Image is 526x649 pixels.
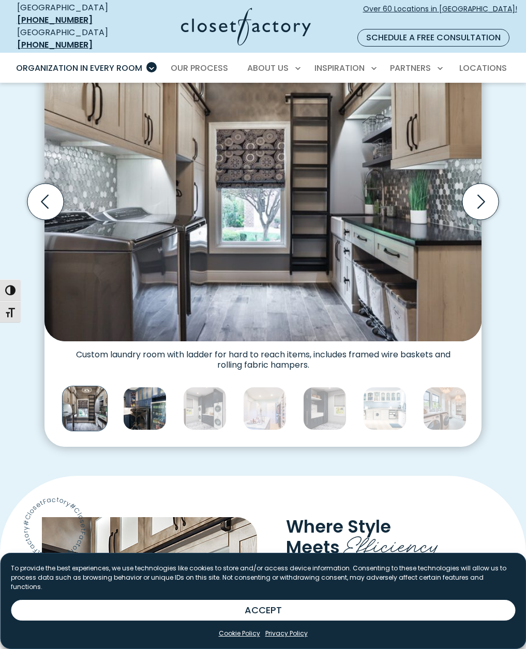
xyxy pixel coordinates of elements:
span: Where Style [286,515,391,539]
a: [PHONE_NUMBER] [17,14,93,26]
img: Laundry room with dual washer and dryer with folding station and dark blue upper cabinetry [183,387,227,430]
p: To provide the best experiences, we use technologies like cookies to store and/or access device i... [11,564,515,592]
img: Closet Factory Logo [181,8,311,46]
span: Inspiration [314,62,365,74]
img: Laundry rom with beverage fridge in calm sea melamine [123,387,167,430]
img: Custom laundry room with ladder for high reach items and fabric rolling laundry bins [44,34,482,341]
span: Organization in Every Room [16,62,142,74]
nav: Primary Menu [9,54,518,83]
img: Full height cabinetry with built-in laundry sink and open shelving for woven baskets. [303,387,347,430]
a: Schedule a Free Consultation [357,29,509,47]
img: Custom laundry room and mudroom with folding station, built-in bench, coat hooks, and white shake... [423,387,467,430]
span: About Us [247,62,289,74]
span: Over 60 Locations in [GEOGRAPHIC_DATA]! [363,4,517,25]
span: Our Process [171,62,228,74]
span: Meets [286,535,340,560]
img: Custom laundry room cabinetry with glass door fronts, pull-out wire baskets, hanging rods, integr... [363,387,407,430]
button: Previous slide [23,179,68,224]
img: Stacked washer & dryer inside walk-in closet with custom cabinetry and shelving. [243,387,287,430]
div: [GEOGRAPHIC_DATA] [17,2,130,26]
figcaption: Custom laundry room with ladder for hard to reach items, includes framed wire baskets and rolling... [44,341,482,370]
a: Cookie Policy [219,629,260,638]
span: Partners [390,62,431,74]
span: Efficiency [344,525,441,561]
img: Custom laundry room with ladder for high reach items and fabric rolling laundry bins [62,385,108,431]
button: ACCEPT [11,600,515,621]
div: [GEOGRAPHIC_DATA] [17,26,130,51]
a: [PHONE_NUMBER] [17,39,93,51]
button: Next slide [458,179,503,224]
a: Privacy Policy [265,629,308,638]
span: Locations [459,62,507,74]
